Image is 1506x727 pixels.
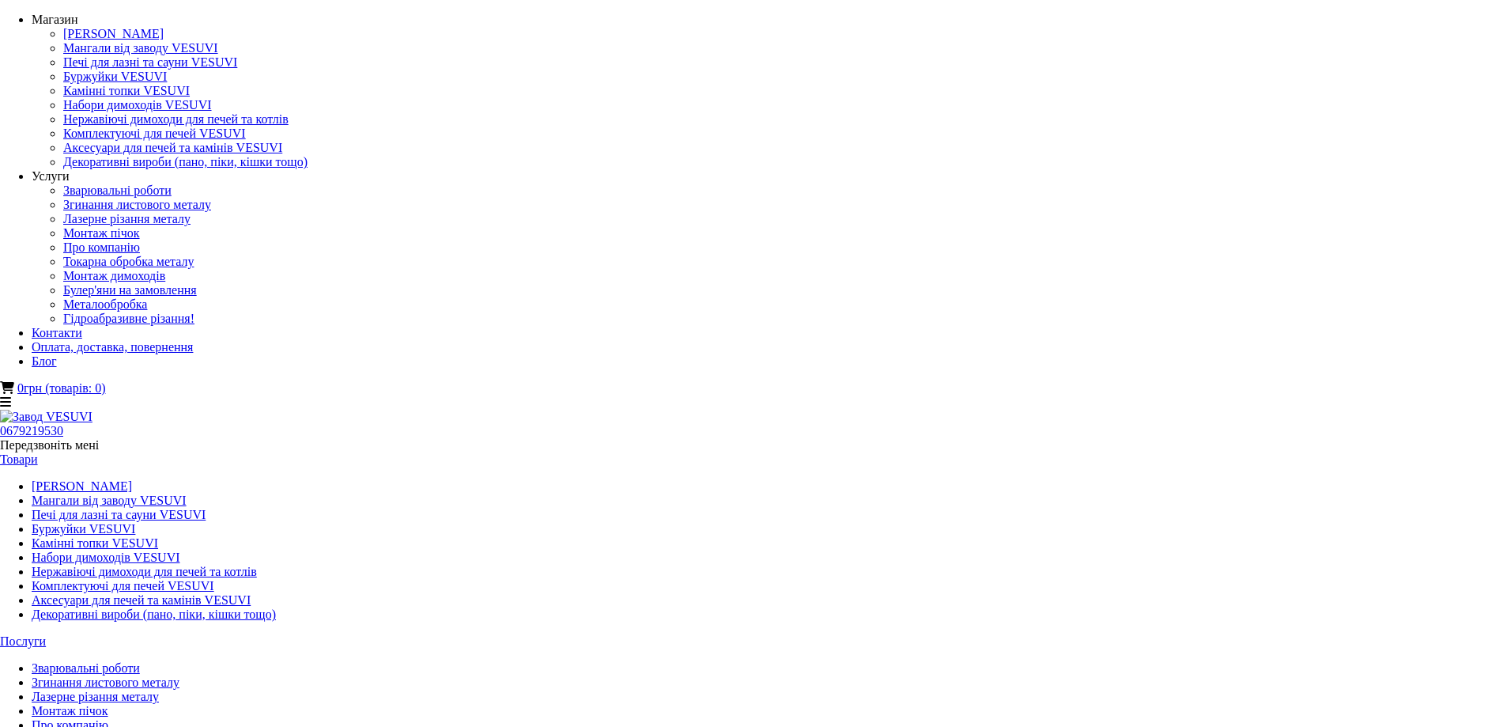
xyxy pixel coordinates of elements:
a: [PERSON_NAME] [63,27,164,40]
a: Комплектуючі для печей VESUVI [63,127,246,140]
a: Декоративні вироби (пано, піки, кішки тощо) [63,155,308,168]
a: Буржуйки VESUVI [63,70,167,83]
a: Оплата, доставка, повернення [32,340,193,354]
a: Набори димоходів VESUVI [32,551,180,564]
a: Лазерне різання металу [63,212,191,225]
a: Нержавіючі димоходи для печей та котлів [63,112,289,126]
a: Блог [32,354,57,368]
a: Зварювальні роботи [63,184,172,197]
a: Згинання листового металу [63,198,211,211]
a: Декоративні вироби (пано, піки, кішки тощо) [32,608,276,621]
a: Про компанію [63,240,140,254]
a: Нержавіючі димоходи для печей та котлів [32,565,257,578]
a: Згинання листового металу [32,676,179,689]
a: Монтаж пічок [32,704,108,718]
a: Токарна обробка металу [63,255,194,268]
div: Услуги [32,169,1506,184]
a: Мангали від заводу VESUVI [63,41,218,55]
a: Зварювальні роботи [32,661,140,675]
a: Мангали від заводу VESUVI [32,494,187,507]
a: Гідроабразивне різання! [63,312,194,325]
a: Камінні топки VESUVI [32,536,158,550]
a: Аксесуари для печей та камінів VESUVI [32,593,251,607]
a: Контакти [32,326,82,339]
a: Комплектуючі для печей VESUVI [32,579,214,593]
a: Печі для лазні та сауни VESUVI [32,508,206,521]
div: Магазин [32,13,1506,27]
a: Монтаж димоходів [63,269,165,282]
a: Булер'яни на замовлення [63,283,197,297]
a: 0грн (товарів: 0) [17,381,105,395]
a: Металообробка [63,297,147,311]
a: Аксесуари для печей та камінів VESUVI [63,141,282,154]
a: [PERSON_NAME] [32,479,132,493]
a: Лазерне різання металу [32,690,159,703]
a: Набори димоходів VESUVI [63,98,212,112]
a: Буржуйки VESUVI [32,522,135,536]
a: Монтаж пічок [63,226,140,240]
a: Печі для лазні та сауни VESUVI [63,55,237,69]
a: Камінні топки VESUVI [63,84,190,97]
